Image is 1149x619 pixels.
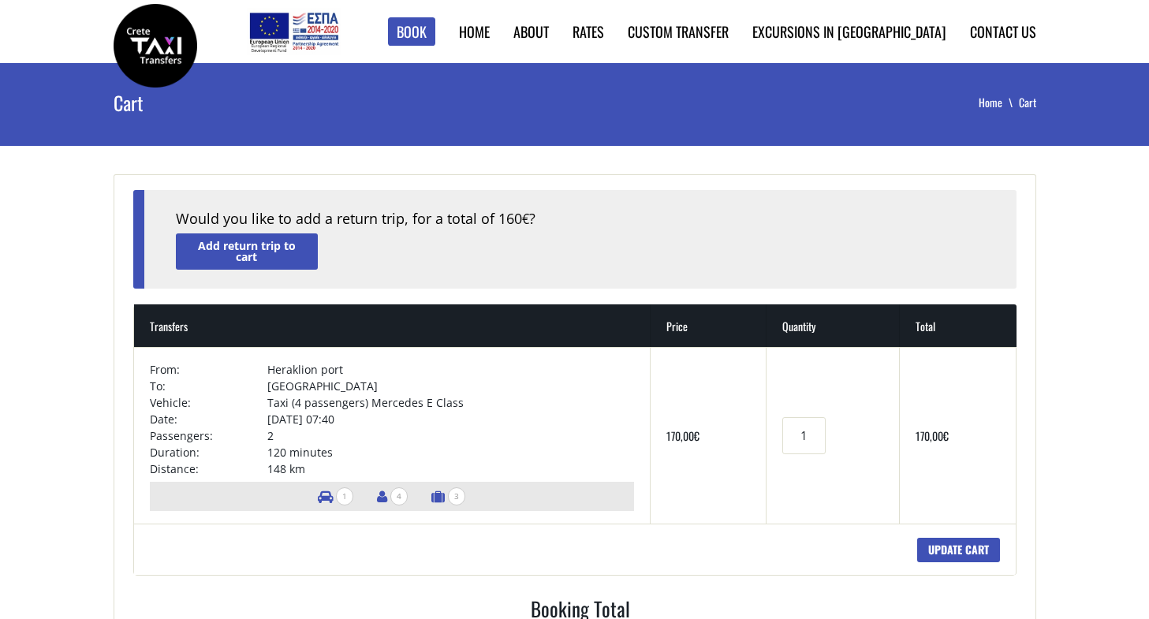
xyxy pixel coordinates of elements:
[369,482,416,511] li: Number of passengers
[522,211,529,228] span: €
[247,8,341,55] img: e-bannersEUERDF180X90.jpg
[916,427,949,444] bdi: 170,00
[267,394,634,411] td: Taxi (4 passengers) Mercedes E Class
[694,427,699,444] span: €
[917,538,1000,562] input: Update cart
[267,461,634,477] td: 148 km
[900,304,1016,347] th: Total
[388,17,435,47] a: Book
[267,411,634,427] td: [DATE] 07:40
[114,63,424,142] h1: Cart
[782,417,825,454] input: Transfers quantity
[336,487,353,505] span: 1
[150,394,267,411] td: Vehicle:
[150,444,267,461] td: Duration:
[114,35,197,52] a: Crete Taxi Transfers | Crete Taxi Transfers Cart | Crete Taxi Transfers
[628,21,729,42] a: Custom Transfer
[1019,95,1036,110] li: Cart
[448,487,465,505] span: 3
[267,378,634,394] td: [GEOGRAPHIC_DATA]
[150,378,267,394] td: To:
[767,304,900,347] th: Quantity
[651,304,767,347] th: Price
[310,482,361,511] li: Number of vehicles
[752,21,946,42] a: Excursions in [GEOGRAPHIC_DATA]
[150,427,267,444] td: Passengers:
[573,21,604,42] a: Rates
[267,361,634,378] td: Heraklion port
[134,304,651,347] th: Transfers
[176,209,985,229] div: Would you like to add a return trip, for a total of 160 ?
[390,487,408,505] span: 4
[979,94,1019,110] a: Home
[176,233,318,269] a: Add return trip to cart
[943,427,949,444] span: €
[150,461,267,477] td: Distance:
[267,427,634,444] td: 2
[150,361,267,378] td: From:
[423,482,473,511] li: Number of luggage items
[666,427,699,444] bdi: 170,00
[513,21,549,42] a: About
[267,444,634,461] td: 120 minutes
[114,4,197,88] img: Crete Taxi Transfers | Crete Taxi Transfers Cart | Crete Taxi Transfers
[150,411,267,427] td: Date:
[970,21,1036,42] a: Contact us
[459,21,490,42] a: Home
